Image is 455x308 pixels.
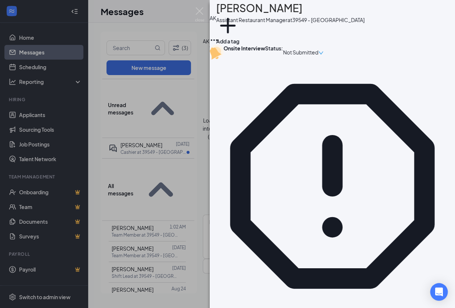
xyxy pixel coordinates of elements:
[210,14,216,22] div: AK
[224,45,265,52] b: Onsite Interview
[430,283,448,301] div: Open Intercom Messenger
[265,45,283,60] div: Status :
[216,14,239,45] button: PlusAdd a tag
[216,16,365,24] div: Assistant Restaurant Manager at 39549 - [GEOGRAPHIC_DATA]
[283,48,318,56] span: Not Submitted
[210,36,219,45] svg: Ellipses
[318,50,324,56] span: down
[216,14,239,37] svg: Plus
